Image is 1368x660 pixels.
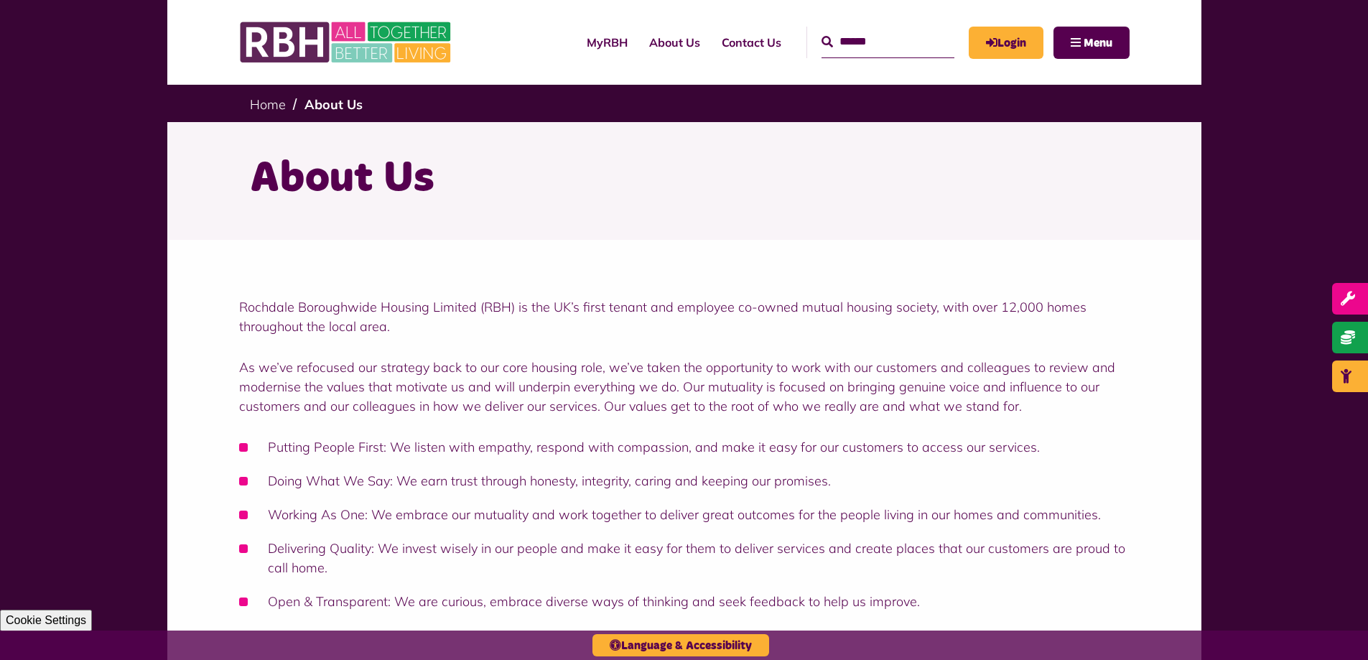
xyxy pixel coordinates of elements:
[239,471,1130,491] li: Doing What We Say: We earn trust through honesty, integrity, caring and keeping our promises.
[239,505,1130,524] li: Working As One: We embrace our mutuality and work together to deliver great outcomes for the peop...
[711,23,792,62] a: Contact Us
[1053,27,1130,59] button: Navigation
[239,358,1130,416] p: As we’ve refocused our strategy back to our core housing role, we’ve taken the opportunity to wor...
[638,23,711,62] a: About Us
[576,23,638,62] a: MyRBH
[239,437,1130,457] li: Putting People First: We listen with empathy, respond with compassion, and make it easy for our c...
[239,14,455,70] img: RBH
[304,96,363,113] a: About Us
[239,592,1130,611] li: Open & Transparent: We are curious, embrace diverse ways of thinking and seek feedback to help us...
[250,96,286,113] a: Home
[250,151,1119,207] h1: About Us
[592,634,769,656] button: Language & Accessibility
[239,297,1130,336] p: Rochdale Boroughwide Housing Limited (RBH) is the UK’s first tenant and employee co-owned mutual ...
[1084,37,1112,49] span: Menu
[239,539,1130,577] li: Delivering Quality: We invest wisely in our people and make it easy for them to deliver services ...
[969,27,1043,59] a: MyRBH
